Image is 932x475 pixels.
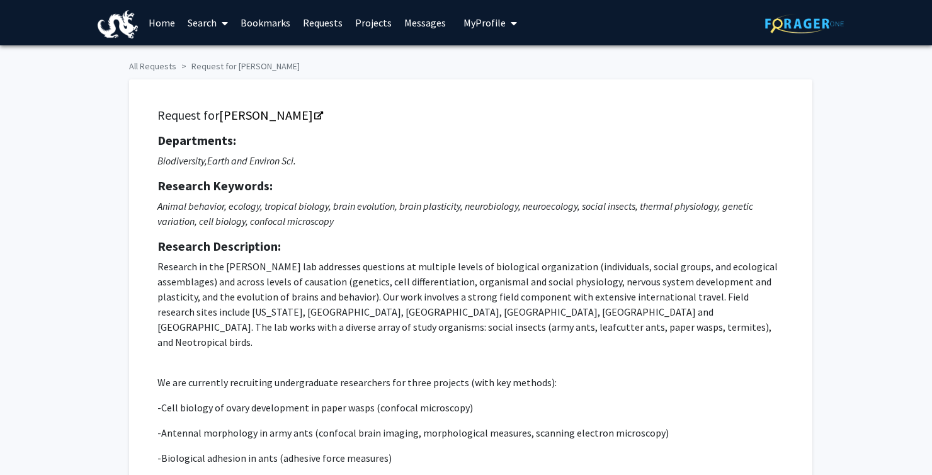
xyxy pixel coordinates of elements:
p: -Antennal morphology in army ants (confocal brain imaging, morphological measures, scanning elect... [157,425,784,440]
ol: breadcrumb [129,55,803,73]
a: Home [142,1,181,45]
a: Requests [297,1,349,45]
a: Bookmarks [234,1,297,45]
p: -Biological adhesion in ants (adhesive force measures) [157,450,784,466]
img: Drexel University Logo [98,10,138,38]
i: Animal behavior, ecology, tropical biology, brain evolution, brain plasticity, neurobiology, neur... [157,200,753,227]
p: -Cell biology of ovary development in paper wasps (confocal microscopy) [157,400,784,415]
h5: Request for [157,108,784,123]
strong: Departments: [157,132,236,148]
strong: Research Description: [157,238,281,254]
strong: Research Keywords: [157,178,273,193]
span: My Profile [463,16,506,29]
a: Messages [398,1,452,45]
p: Research in the [PERSON_NAME] lab addresses questions at multiple levels of biological organizati... [157,259,784,350]
a: Projects [349,1,398,45]
a: Opens in a new tab [219,107,322,123]
i: Biodiversity,Earth and Environ Sci. [157,154,296,167]
iframe: Chat [9,418,54,466]
img: ForagerOne Logo [765,14,844,33]
a: Search [181,1,234,45]
p: We are currently recruiting undergraduate researchers for three projects (with key methods): [157,375,784,390]
li: Request for [PERSON_NAME] [176,60,300,73]
a: All Requests [129,60,176,72]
